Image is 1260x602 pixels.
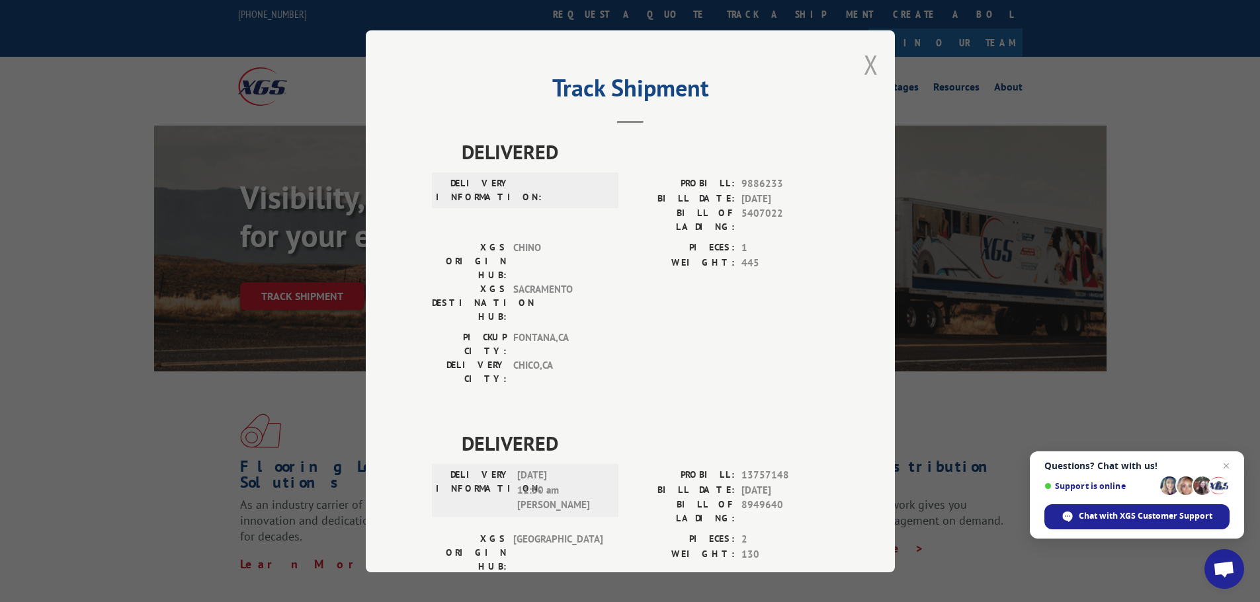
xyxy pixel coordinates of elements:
[630,191,735,206] label: BILL DATE:
[630,176,735,192] label: PROBILL:
[630,532,735,547] label: PIECES:
[432,358,507,386] label: DELIVERY CITY:
[741,241,829,256] span: 1
[513,532,603,574] span: [GEOGRAPHIC_DATA]
[432,532,507,574] label: XGS ORIGIN HUB:
[741,255,829,270] span: 445
[432,241,507,282] label: XGS ORIGIN HUB:
[741,498,829,525] span: 8949640
[462,428,829,458] span: DELIVERED
[741,482,829,498] span: [DATE]
[462,137,829,167] span: DELIVERED
[741,206,829,234] span: 5407022
[432,282,507,324] label: XGS DESTINATION HUB:
[513,330,603,358] span: FONTANA , CA
[432,79,829,104] h2: Track Shipment
[741,191,829,206] span: [DATE]
[630,498,735,525] label: BILL OF LADING:
[741,468,829,483] span: 13757148
[630,241,735,256] label: PIECES:
[741,546,829,562] span: 130
[630,255,735,270] label: WEIGHT:
[864,47,878,82] button: Close modal
[630,468,735,483] label: PROBILL:
[1218,458,1234,474] span: Close chat
[1204,549,1244,589] div: Open chat
[741,532,829,547] span: 2
[513,282,603,324] span: SACRAMENTO
[432,330,507,358] label: PICKUP CITY:
[1044,461,1230,471] span: Questions? Chat with us!
[1044,481,1155,491] span: Support is online
[741,176,829,192] span: 9886233
[513,358,603,386] span: CHICO , CA
[1079,510,1212,522] span: Chat with XGS Customer Support
[513,241,603,282] span: CHINO
[630,206,735,234] label: BILL OF LADING:
[517,468,607,513] span: [DATE] 11:30 am [PERSON_NAME]
[436,176,511,204] label: DELIVERY INFORMATION:
[630,482,735,498] label: BILL DATE:
[1044,504,1230,529] div: Chat with XGS Customer Support
[630,546,735,562] label: WEIGHT:
[436,468,511,513] label: DELIVERY INFORMATION:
